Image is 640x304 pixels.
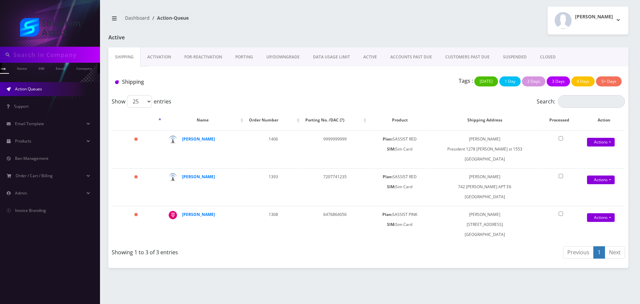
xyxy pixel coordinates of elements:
a: Company [73,63,95,73]
input: Search in Company [13,48,98,61]
th: Name: activate to sort column ascending [164,110,245,130]
a: [PERSON_NAME] [182,212,215,217]
a: ACTIVE [357,47,384,67]
select: Showentries [127,95,152,108]
a: SIM [35,63,48,73]
a: SUSPENDED [496,47,533,67]
th: Order Number: activate to sort column ascending [246,110,301,130]
span: Order / Cart / Billing [16,173,53,179]
td: SASSIST RED Sim Card [369,168,431,205]
label: Search: [537,95,625,108]
h1: Shipping [115,79,277,85]
th: Processed: activate to sort column ascending [539,110,583,130]
button: 3 Days [547,76,570,86]
nav: breadcrumb [108,11,363,30]
a: [PERSON_NAME] [182,136,215,142]
b: SIM: [387,184,395,190]
a: Actions [587,213,615,222]
button: 5+ Days [596,76,622,86]
td: 1308 [246,206,301,243]
p: Tags : [459,77,473,85]
a: Dashboard [125,15,150,21]
img: Shluchim Assist [20,18,80,37]
a: FOR-REActivation [178,47,229,67]
h2: [PERSON_NAME] [575,14,613,20]
a: Actions [587,138,615,146]
span: Support [14,103,29,109]
label: Show entries [112,95,171,108]
td: 1406 [246,130,301,168]
a: Previous [563,246,594,259]
button: [DATE] [474,76,498,86]
img: Shipping [115,80,119,84]
span: Admin [15,190,27,196]
button: 1 Day [499,76,521,86]
span: Ban Management [15,156,48,161]
b: Plan: [383,136,393,142]
a: Next [605,246,625,259]
span: Invoice Branding [15,208,46,213]
input: Search: [558,95,625,108]
a: Name [14,63,30,73]
th: Shipping Address [432,110,538,130]
a: Email [52,63,68,73]
td: [PERSON_NAME] President 1278 [PERSON_NAME] st 1553 [GEOGRAPHIC_DATA] [432,130,538,168]
b: Plan: [382,212,392,217]
b: Plan: [383,174,393,180]
a: CUSTOMERS PAST DUE [439,47,496,67]
td: 9999999999 [302,130,368,168]
th: Action [584,110,624,130]
a: 1 [593,246,605,259]
a: UP/DOWNGRADE [260,47,306,67]
a: [PERSON_NAME] [182,174,215,180]
th: Product [369,110,431,130]
button: 4 Days [571,76,595,86]
span: Products [15,138,31,144]
a: CLOSED [533,47,562,67]
th: Porting No. /DAC (?): activate to sort column ascending [302,110,368,130]
span: Email Template [15,121,44,126]
button: [PERSON_NAME] [548,7,628,34]
td: [PERSON_NAME] 742 [PERSON_NAME] APT E6 [GEOGRAPHIC_DATA] [432,168,538,205]
td: [PERSON_NAME] [STREET_ADDRESS] [GEOGRAPHIC_DATA] [432,206,538,243]
a: Activation [141,47,178,67]
h1: Active [108,34,275,41]
a: DATA USAGE LIMIT [306,47,357,67]
button: 2 Days [522,76,545,86]
td: 6476864056 [302,206,368,243]
th: : activate to sort column descending [112,110,163,130]
a: ACCOUNTS PAST DUE [384,47,439,67]
b: SIM: [387,222,395,227]
td: SASSIST RED Sim Card [369,130,431,168]
li: Action-Queue [150,14,189,21]
td: 7207741235 [302,168,368,205]
a: PORTING [229,47,260,67]
a: Shipping [108,47,141,67]
a: Actions [587,176,615,184]
div: Showing 1 to 3 of 3 entries [112,246,363,256]
span: Action Queues [15,86,42,92]
b: SIM: [387,146,395,152]
td: SASSIST PINK Sim Card [369,206,431,243]
td: 1393 [246,168,301,205]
